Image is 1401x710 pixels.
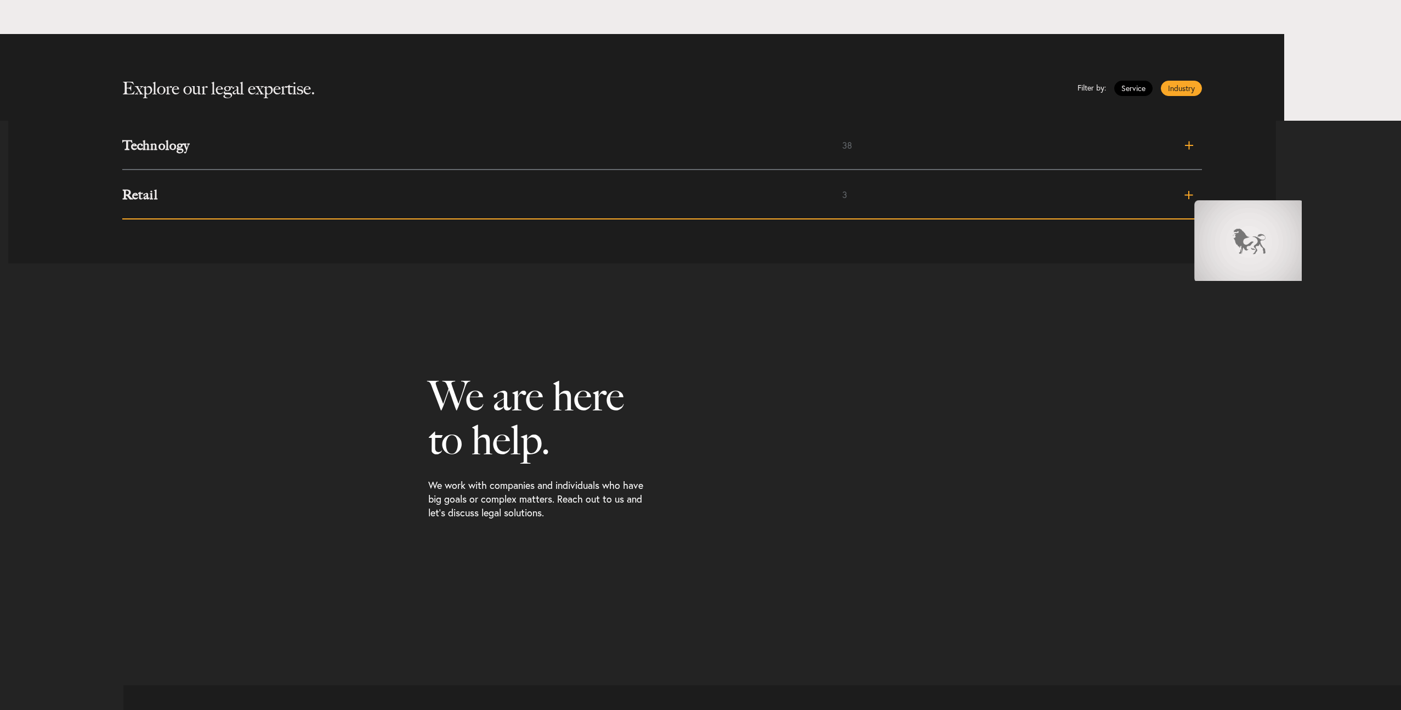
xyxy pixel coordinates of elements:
[122,188,842,201] h3: Retail
[1077,81,1106,96] span: Filter by:
[428,374,646,462] h3: We are here to help.
[122,121,1202,170] a: Technology38
[842,190,1022,199] span: 3
[1161,81,1202,96] a: Industry
[122,139,842,152] h3: Technology
[428,462,646,542] p: We work with companies and individuals who have big goals or complex matters. Reach out to us and...
[842,141,1022,150] span: 38
[122,78,315,99] h2: Explore our legal expertise.
[122,170,1202,219] a: Retail3
[1114,81,1153,96] a: Service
